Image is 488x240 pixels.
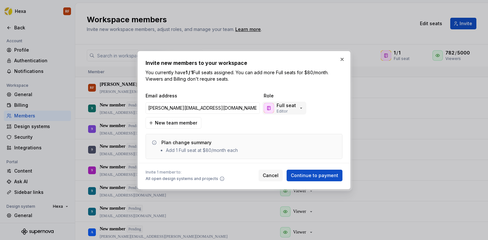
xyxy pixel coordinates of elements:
[263,172,279,179] span: Cancel
[264,93,328,99] span: Role
[146,170,225,175] span: Invite 1 member to:
[291,172,338,179] span: Continue to payment
[146,69,342,82] p: You currently have Full seats assigned. You can add more Full seats for $80/month. Viewers and Bi...
[146,59,342,67] h2: Invite new members to your workspace
[155,120,197,126] span: New team member
[259,170,283,181] button: Cancel
[146,93,261,99] span: Email address
[146,176,218,181] span: All open design systems and projects
[166,147,238,154] li: Add 1 Full seat at $80/month each
[186,70,193,75] b: 1 / 1
[277,109,288,114] p: Editor
[262,102,306,115] button: Full seatEditor
[161,139,211,146] div: Plan change summary
[146,117,201,129] button: New team member
[287,170,342,181] button: Continue to payment
[277,102,296,109] p: Full seat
